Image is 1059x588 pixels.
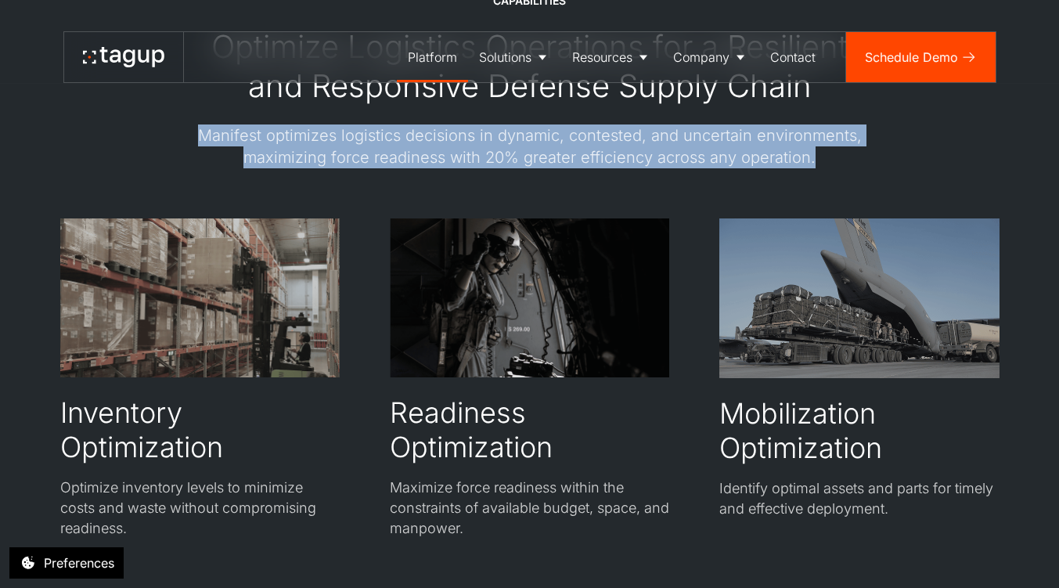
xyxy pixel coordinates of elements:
[468,32,561,82] a: Solutions
[572,48,632,67] div: Resources
[759,32,827,82] a: Contact
[390,396,669,465] h2: Readiness Optimization
[770,48,816,67] div: Contact
[673,48,729,67] div: Company
[719,397,999,466] h2: Mobilization Optimization
[662,32,759,82] a: Company
[865,48,958,67] div: Schedule Demo
[408,48,457,67] div: Platform
[719,478,999,519] p: Identify optimal assets and parts for timely and effective deployment.
[186,124,874,168] div: Manifest optimizes logistics decisions in dynamic, contested, and uncertain environments, maximiz...
[846,32,996,82] a: Schedule Demo
[44,554,114,572] div: Preferences
[397,32,468,82] a: Platform
[60,478,340,539] p: Optimize inventory levels to minimize costs and waste without compromising readiness.
[60,396,340,465] h2: Inventory Optimization
[390,478,669,539] p: Maximize force readiness within the constraints of available budget, space, and manpower.
[479,48,531,67] div: Solutions
[561,32,662,82] a: Resources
